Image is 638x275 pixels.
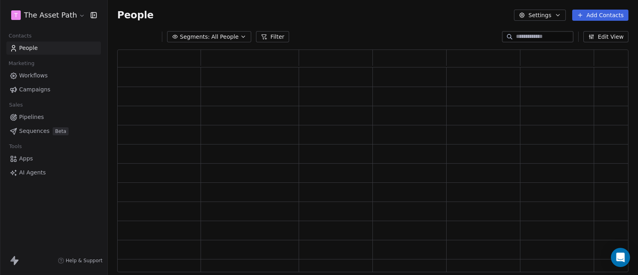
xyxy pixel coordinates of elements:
button: Edit View [583,31,628,42]
span: Help & Support [66,257,102,264]
span: Segments: [180,33,210,41]
span: Pipelines [19,113,44,121]
span: T [14,11,18,19]
span: Beta [53,127,69,135]
button: Settings [514,10,565,21]
span: All People [211,33,238,41]
span: Sequences [19,127,49,135]
span: Contacts [5,30,35,42]
a: Pipelines [6,111,101,124]
button: Add Contacts [572,10,628,21]
span: Marketing [5,57,38,69]
a: People [6,42,101,55]
div: Open Intercom Messenger [611,248,630,267]
a: Workflows [6,69,101,82]
span: People [117,9,154,21]
span: Sales [6,99,26,111]
a: Help & Support [58,257,102,264]
button: TThe Asset Path [10,8,85,22]
span: Campaigns [19,85,50,94]
span: Apps [19,154,33,163]
span: Workflows [19,71,48,80]
span: AI Agents [19,168,46,177]
span: Tools [6,140,25,152]
a: AI Agents [6,166,101,179]
span: People [19,44,38,52]
a: Campaigns [6,83,101,96]
span: The Asset Path [24,10,77,20]
button: Filter [256,31,289,42]
a: SequencesBeta [6,125,101,138]
a: Apps [6,152,101,165]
